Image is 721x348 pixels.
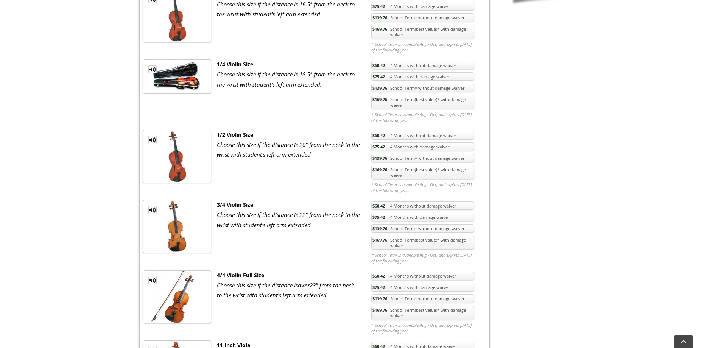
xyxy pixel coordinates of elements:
span: $169.76 [372,26,387,32]
span: $75.42 [372,74,385,80]
a: $75.424 Months with damage waiver [371,142,474,151]
a: MP3 Clip [148,276,157,284]
em: * School Term is available Aug - Oct, and expires [DATE] of the following year. [371,322,474,334]
span: $169.76 [372,97,387,102]
em: * School Term is available Aug - Oct, and expires [DATE] of the following year. [371,112,474,123]
a: $139.76School Term* without damage waiver [371,224,474,233]
a: $169.76School Term(best value)* with damage waiver [371,165,474,179]
a: MP3 Clip [148,206,157,214]
a: $60.424 Months without damage waiver [371,272,474,280]
span: $60.42 [372,273,385,279]
em: Choose this size if the distance is 22" from the neck to the wrist with student's left arm extended. [217,211,360,228]
span: $169.76 [372,237,387,243]
em: Choose this size if the distance is 16.5" from the neck to the wrist with student's left arm exte... [217,0,355,18]
a: $60.424 Months without damage waiver [371,201,474,210]
a: $139.76School Term* without damage waiver [371,294,474,303]
a: $75.424 Months with damage waiver [371,72,474,81]
em: * School Term is available Aug - Oct, and expires [DATE] of the following year. [371,182,474,193]
a: MP3 Clip [148,136,157,144]
a: $75.424 Months with damage waiver [371,2,474,11]
a: $75.424 Months with damage waiver [371,213,474,222]
strong: over [298,281,310,289]
a: $139.76School Term* without damage waiver [371,13,474,22]
span: $60.42 [372,133,385,138]
a: $169.76School Term(best value)* with damage waiver [371,306,474,320]
img: th_1fc34dab4bdaff02a3697e89cb8f30dd_1340371741violinFullSize.jpg [151,271,203,323]
a: $75.424 Months with damage waiver [371,283,474,292]
a: $169.76School Term(best value)* with damage waiver [371,236,474,250]
span: $169.76 [372,167,387,172]
em: * School Term is available Aug - Oct, and expires [DATE] of the following year. [371,41,474,53]
img: th_1fc34dab4bdaff02a3697e89cb8f30dd_1340371800ViolinHalfSIze.jpg [151,130,203,183]
span: $60.42 [372,62,385,68]
span: $75.42 [372,144,385,150]
a: $139.76School Term* without damage waiver [371,84,474,92]
div: 3/4 Violin Size [217,200,360,210]
span: $139.76 [372,155,387,161]
span: $139.76 [372,15,387,20]
a: $60.424 Months without damage waiver [371,61,474,70]
div: 1/4 Violin Size [217,59,360,69]
span: $139.76 [372,85,387,91]
em: Choose this size if the distance is 18.5" from the neck to the wrist with student's left arm exte... [217,70,355,88]
em: * School Term is available Aug - Oct, and expires [DATE] of the following year. [371,252,474,264]
em: Choose this size if the distance is 23" from the neck to the wrist with student's left arm extended. [217,281,354,299]
span: $75.42 [372,284,385,290]
a: $169.76School Term(best value)* with damage waiver [371,25,474,39]
span: $75.42 [372,3,385,9]
span: $75.42 [372,214,385,220]
div: 1/2 Violin Size [217,130,360,140]
span: $60.42 [372,203,385,209]
em: Choose this size if the distance is 20" from the neck to the wrist with student's left arm extended. [217,141,360,158]
div: 4/4 Violin Full Size [217,270,360,280]
a: $169.76School Term(best value)* with damage waiver [371,95,474,109]
span: $139.76 [372,226,387,231]
a: $60.424 Months without damage waiver [371,131,474,140]
span: $169.76 [372,307,387,313]
img: th_1fc34dab4bdaff02a3697e89cb8f30dd_1340371828ViolinThreeQuarterSize.jpg [151,200,203,253]
img: th_1fc34dab4bdaff02a3697e89cb8f30dd_1338903562Violin.JPG [151,60,203,93]
a: MP3 Clip [148,65,157,73]
span: $139.76 [372,296,387,301]
a: $139.76School Term* without damage waiver [371,154,474,162]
